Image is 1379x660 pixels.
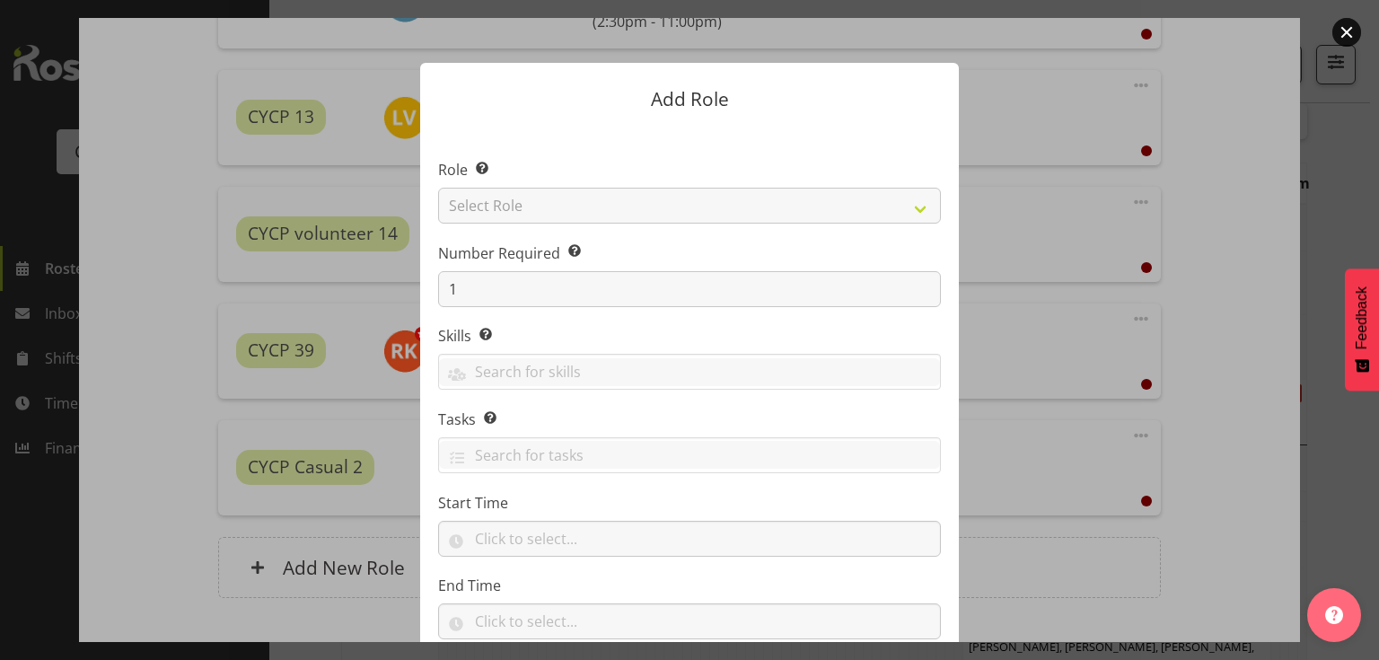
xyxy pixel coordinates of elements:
[439,441,940,469] input: Search for tasks
[438,325,941,347] label: Skills
[439,358,940,386] input: Search for skills
[1325,606,1343,624] img: help-xxl-2.png
[438,521,941,557] input: Click to select...
[438,575,941,596] label: End Time
[438,242,941,264] label: Number Required
[438,409,941,430] label: Tasks
[438,90,941,109] p: Add Role
[1354,286,1370,349] span: Feedback
[438,492,941,514] label: Start Time
[438,159,941,180] label: Role
[1345,268,1379,391] button: Feedback - Show survey
[438,603,941,639] input: Click to select...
